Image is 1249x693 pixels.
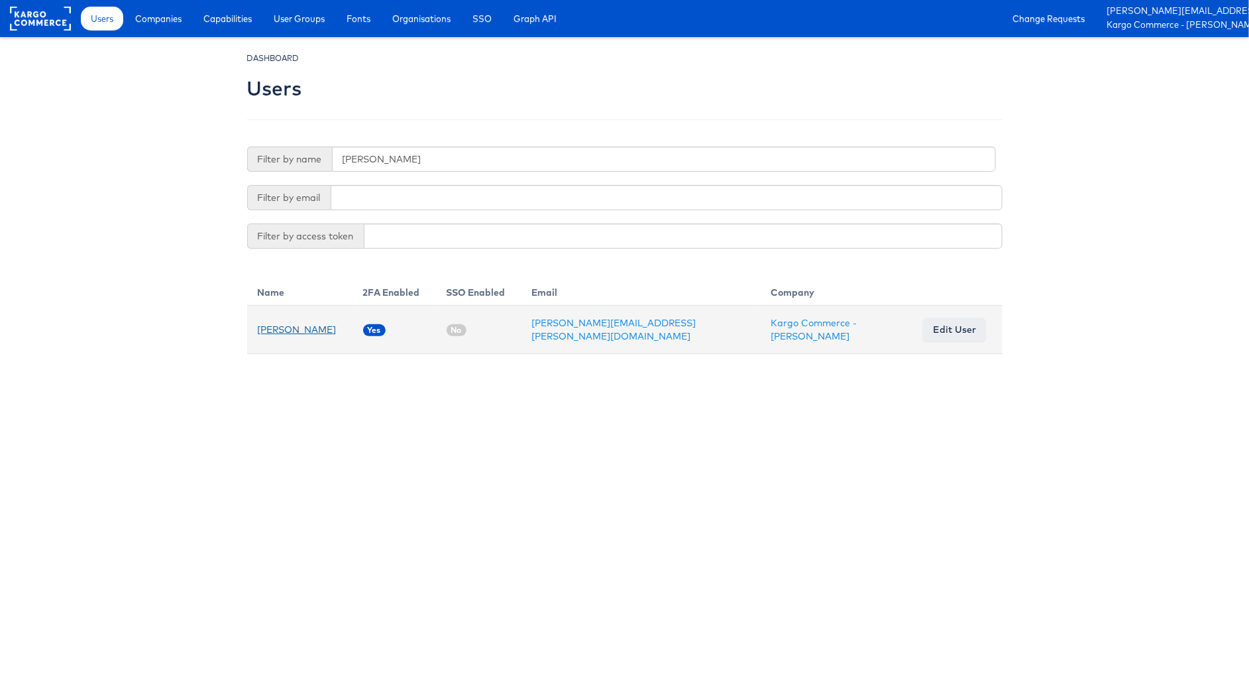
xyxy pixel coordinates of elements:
th: SSO Enabled [436,275,521,306]
a: [PERSON_NAME][EMAIL_ADDRESS][PERSON_NAME][DOMAIN_NAME] [1107,5,1239,19]
span: Yes [363,324,386,336]
a: [PERSON_NAME] [258,324,337,336]
a: Companies [125,7,191,31]
a: Kargo Commerce - [PERSON_NAME] [1107,19,1239,32]
span: Companies [135,12,182,25]
a: Users [81,7,123,31]
th: Name [247,275,353,306]
a: Fonts [337,7,380,31]
span: Organisations [392,12,451,25]
a: [PERSON_NAME][EMAIL_ADDRESS][PERSON_NAME][DOMAIN_NAME] [532,317,696,342]
th: 2FA Enabled [353,275,436,306]
span: Capabilities [203,12,252,25]
a: Organisations [382,7,461,31]
th: Email [521,275,761,306]
a: Graph API [504,7,567,31]
span: Filter by name [247,147,332,172]
span: No [447,324,466,336]
h2: Users [247,78,302,99]
a: SSO [462,7,502,31]
span: User Groups [274,12,325,25]
a: Capabilities [193,7,262,31]
span: Filter by email [247,185,331,210]
span: Graph API [514,12,557,25]
a: Change Requests [1003,7,1095,31]
a: User Groups [264,7,335,31]
small: DASHBOARD [247,53,299,63]
span: SSO [472,12,492,25]
span: Users [91,12,113,25]
span: Fonts [347,12,370,25]
a: Edit User [923,318,986,342]
a: Kargo Commerce - [PERSON_NAME] [771,317,857,342]
th: Company [760,275,912,306]
span: Filter by access token [247,223,364,249]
